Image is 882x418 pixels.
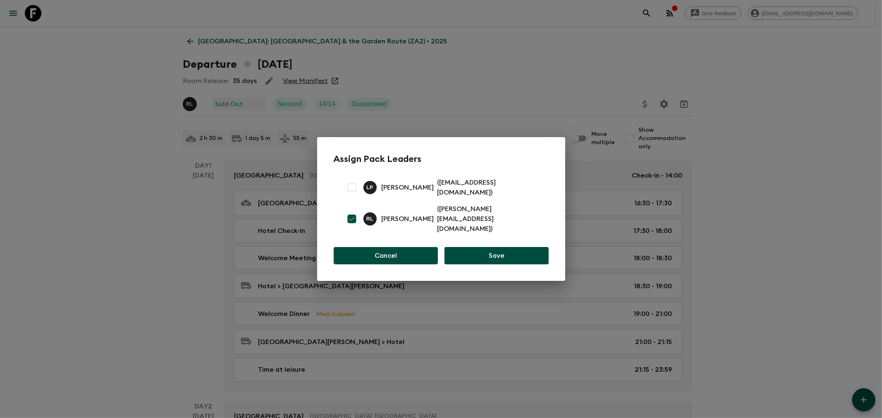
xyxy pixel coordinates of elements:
h2: Assign Pack Leaders [334,154,549,164]
p: [PERSON_NAME] [382,214,434,224]
p: R L [366,216,373,222]
button: Cancel [334,247,438,264]
p: ( [EMAIL_ADDRESS][DOMAIN_NAME] ) [437,178,539,197]
p: [PERSON_NAME] [382,183,434,192]
p: L P [366,184,373,191]
p: ( [PERSON_NAME][EMAIL_ADDRESS][DOMAIN_NAME] ) [437,204,539,234]
button: Save [445,247,548,264]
